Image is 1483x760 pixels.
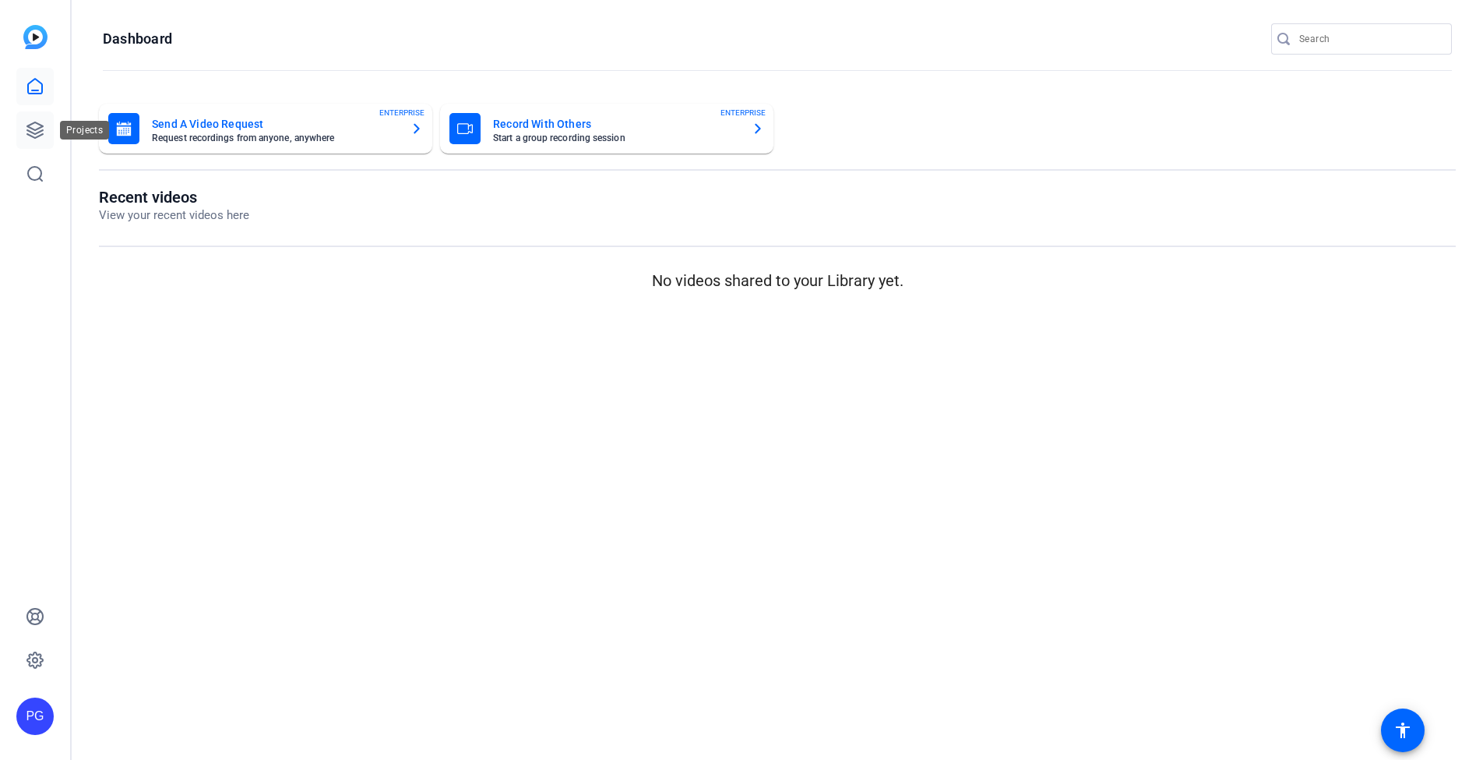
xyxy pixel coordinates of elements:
p: No videos shared to your Library yet. [99,269,1456,292]
button: Send A Video RequestRequest recordings from anyone, anywhereENTERPRISE [99,104,432,154]
h1: Dashboard [103,30,172,48]
div: PG [16,698,54,735]
p: View your recent videos here [99,207,249,224]
mat-card-subtitle: Start a group recording session [493,133,739,143]
h1: Recent videos [99,188,249,207]
mat-card-title: Record With Others [493,115,739,133]
mat-card-title: Send A Video Request [152,115,398,133]
button: Record With OthersStart a group recording sessionENTERPRISE [440,104,773,154]
span: ENTERPRISE [720,107,766,118]
mat-card-subtitle: Request recordings from anyone, anywhere [152,133,398,143]
input: Search [1299,30,1439,48]
span: ENTERPRISE [379,107,424,118]
mat-icon: accessibility [1393,721,1412,740]
div: Projects [60,121,109,140]
img: blue-gradient.svg [23,25,48,49]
